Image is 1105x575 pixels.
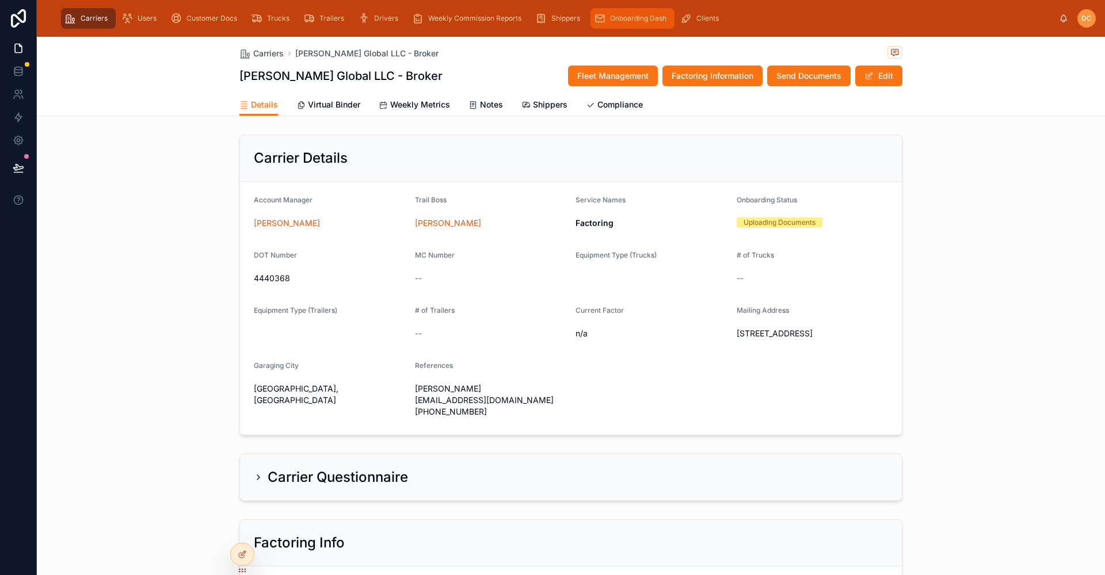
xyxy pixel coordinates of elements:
[239,68,443,84] h1: [PERSON_NAME] Global LLC - Broker
[254,383,406,406] span: [GEOGRAPHIC_DATA], [GEOGRAPHIC_DATA]
[254,149,348,167] h2: Carrier Details
[568,66,658,86] button: Fleet Management
[81,14,108,23] span: Carriers
[379,94,450,117] a: Weekly Metrics
[737,251,774,259] span: # of Trucks
[767,66,851,86] button: Send Documents
[268,468,408,486] h2: Carrier Questionnaire
[254,361,299,370] span: Garaging City
[1081,14,1092,23] span: DC
[374,14,398,23] span: Drivers
[186,14,237,23] span: Customer Docs
[737,306,789,315] span: Mailing Address
[468,94,503,117] a: Notes
[672,70,753,82] span: Factoring Information
[300,8,352,29] a: Trailers
[254,306,337,315] span: Equipment Type (Trailers)
[254,273,406,284] span: 4440368
[855,66,902,86] button: Edit
[662,66,763,86] button: Factoring Information
[744,217,816,228] div: Uploading Documents
[138,14,157,23] span: Users
[55,6,1059,31] div: scrollable content
[409,8,529,29] a: Weekly Commission Reports
[308,99,360,110] span: Virtual Binder
[319,14,344,23] span: Trailers
[576,306,624,315] span: Current Factor
[355,8,406,29] a: Drivers
[576,328,727,339] span: n/a
[532,8,588,29] a: Shippers
[576,218,614,228] strong: Factoring
[533,99,567,110] span: Shippers
[521,94,567,117] a: Shippers
[295,48,439,59] a: [PERSON_NAME] Global LLC - Broker
[267,14,289,23] span: Trucks
[776,70,841,82] span: Send Documents
[415,361,453,370] span: References
[254,195,313,204] span: Account Manager
[576,251,657,259] span: Equipment Type (Trucks)
[428,14,521,23] span: Weekly Commission Reports
[677,8,727,29] a: Clients
[696,14,719,23] span: Clients
[415,195,447,204] span: Trail Boss
[737,328,889,339] span: [STREET_ADDRESS]
[415,306,455,315] span: # of Trailers
[415,328,422,339] span: --
[61,8,116,29] a: Carriers
[239,48,284,59] a: Carriers
[254,251,297,259] span: DOT Number
[239,94,278,116] a: Details
[247,8,298,29] a: Trucks
[480,99,503,110] span: Notes
[415,383,567,417] span: [PERSON_NAME] [EMAIL_ADDRESS][DOMAIN_NAME] [PHONE_NUMBER]
[577,70,649,82] span: Fleet Management
[254,217,320,229] a: [PERSON_NAME]
[586,94,643,117] a: Compliance
[590,8,675,29] a: Onboarding Dash
[415,251,455,259] span: MC Number
[415,217,481,229] a: [PERSON_NAME]
[296,94,360,117] a: Virtual Binder
[415,273,422,284] span: --
[551,14,580,23] span: Shippers
[597,99,643,110] span: Compliance
[254,534,345,552] h2: Factoring Info
[576,195,626,204] span: Service Names
[253,48,284,59] span: Carriers
[610,14,666,23] span: Onboarding Dash
[737,273,744,284] span: --
[737,195,797,204] span: Onboarding Status
[118,8,165,29] a: Users
[167,8,245,29] a: Customer Docs
[390,99,450,110] span: Weekly Metrics
[251,99,278,110] span: Details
